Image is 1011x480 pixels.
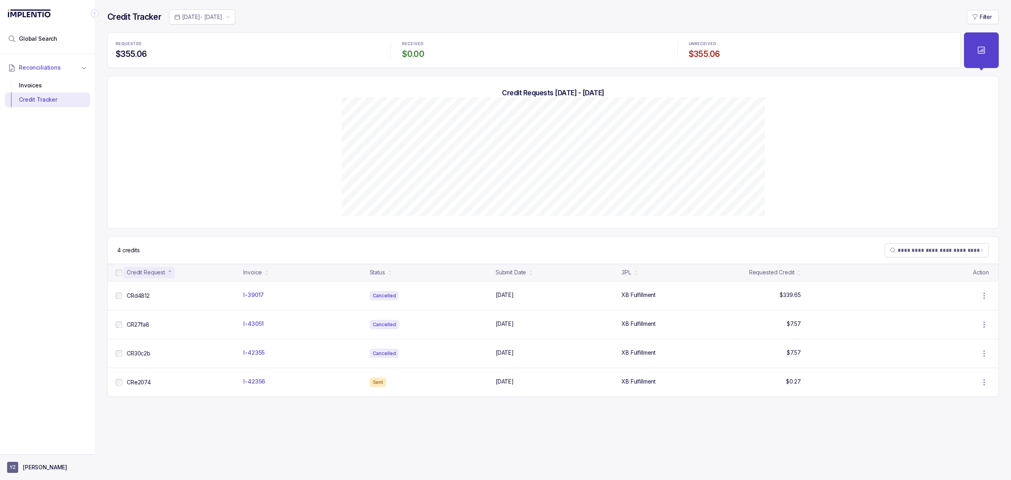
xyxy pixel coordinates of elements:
[622,378,656,386] p: XB Fulfillment
[117,246,140,254] div: Remaining page entries
[780,291,801,299] p: $339.65
[7,462,18,473] span: User initials
[116,42,142,46] p: REQUESTED
[11,93,84,107] div: Credit Tracker
[174,13,222,21] search: Date Range Picker
[689,42,716,46] p: UNRECEIVED
[127,378,151,386] p: CRe2074
[127,321,149,329] p: CR27fa8
[689,49,953,60] h4: $355.06
[370,268,385,276] div: Status
[243,378,265,386] p: I-42356
[107,11,161,23] h4: Credit Tracker
[885,243,989,257] search: Table Search Bar
[19,64,61,72] span: Reconciliations
[980,13,992,21] p: Filter
[402,42,423,46] p: RECEIVED
[243,291,264,299] p: I-39017
[243,320,264,328] p: I-43051
[116,270,122,276] input: checkbox-checkbox-all
[116,350,122,357] input: checkbox-checkbox-all
[496,378,514,386] p: [DATE]
[90,9,100,18] div: Collapse Icon
[19,35,57,43] span: Global Search
[496,291,514,299] p: [DATE]
[967,10,999,24] button: Filter
[496,268,526,276] div: Submit Date
[116,293,122,299] input: checkbox-checkbox-all
[182,13,222,21] p: [DATE] - [DATE]
[370,349,399,358] div: Cancelled
[622,320,656,328] p: XB Fulfillment
[496,349,514,357] p: [DATE]
[120,89,986,97] h5: Credit Requests [DATE] - [DATE]
[116,49,380,60] h4: $355.06
[243,349,265,357] p: I-42355
[787,320,801,328] p: $7.57
[370,291,399,300] div: Cancelled
[108,237,998,264] nav: Table Control
[116,379,122,386] input: checkbox-checkbox-all
[5,59,90,76] button: Reconciliations
[622,349,656,357] p: XB Fulfillment
[973,268,989,276] p: Action
[786,378,801,386] p: $0.27
[169,9,235,25] button: Date Range Picker
[787,349,801,357] p: $7.57
[117,246,140,254] p: 4 credits
[370,378,387,387] div: Sent
[127,292,150,300] p: CRd4812
[127,268,165,276] div: Credit Request
[107,32,961,68] ul: Statistic Highlights
[370,320,399,329] div: Cancelled
[243,268,262,276] div: Invoice
[111,36,384,64] li: Statistic REQUESTED
[496,320,514,328] p: [DATE]
[11,78,84,93] div: Invoices
[7,462,88,473] button: User initials[PERSON_NAME]
[5,77,90,109] div: Reconciliations
[684,36,957,64] li: Statistic UNRECEIVED
[116,321,122,328] input: checkbox-checkbox-all
[397,36,671,64] li: Statistic RECEIVED
[23,463,67,471] p: [PERSON_NAME]
[127,350,150,357] p: CR30c2b
[402,49,666,60] h4: $0.00
[622,268,631,276] div: 3PL
[622,291,656,299] p: XB Fulfillment
[749,268,795,276] div: Requested Credit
